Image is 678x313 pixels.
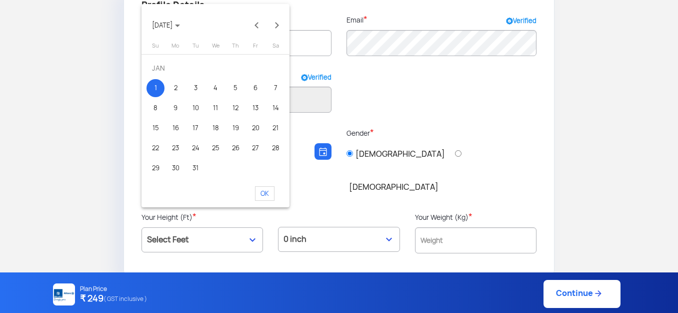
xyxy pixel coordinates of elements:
div: 2 [166,79,184,97]
div: 5 [226,79,244,97]
div: 9 [166,99,184,117]
td: 7 January 1989 [265,78,285,98]
th: Thursday [225,42,245,54]
td: 1 January 1989 [145,78,165,98]
td: 5 January 1989 [225,78,245,98]
div: 4 [206,79,224,97]
th: Sunday [145,42,165,54]
div: 6 [246,79,264,97]
th: Friday [245,42,265,54]
td: 13 January 1989 [245,98,265,118]
div: 25 [206,139,224,157]
div: 14 [266,99,284,117]
td: 30 January 1989 [165,158,185,178]
div: 31 [186,159,204,177]
th: Saturday [265,42,285,54]
td: 9 January 1989 [165,98,185,118]
th: Monday [165,42,185,54]
button: OK [247,185,282,202]
td: 2 January 1989 [165,78,185,98]
div: 23 [166,139,184,157]
button: Next month [267,15,287,35]
td: 25 January 1989 [205,138,225,158]
div: 24 [186,139,204,157]
div: 28 [266,139,284,157]
td: 15 January 1989 [145,118,165,138]
td: 12 January 1989 [225,98,245,118]
th: Wednesday [205,42,225,54]
span: OK [255,186,274,201]
div: 18 [206,119,224,137]
td: 17 January 1989 [185,118,205,138]
td: 21 January 1989 [265,118,285,138]
div: 7 [266,79,284,97]
div: 26 [226,139,244,157]
div: 10 [186,99,204,117]
td: 11 January 1989 [205,98,225,118]
div: 21 [266,119,284,137]
div: 22 [146,139,164,157]
div: 8 [146,99,164,117]
div: 16 [166,119,184,137]
td: 31 January 1989 [185,158,205,178]
td: 19 January 1989 [225,118,245,138]
td: 29 January 1989 [145,158,165,178]
td: 6 January 1989 [245,78,265,98]
td: 18 January 1989 [205,118,225,138]
div: 17 [186,119,204,137]
div: 3 [186,79,204,97]
td: 20 January 1989 [245,118,265,138]
button: Previous month [247,15,267,35]
td: JAN [145,58,285,78]
td: 3 January 1989 [185,78,205,98]
td: 24 January 1989 [185,138,205,158]
div: 15 [146,119,164,137]
td: 22 January 1989 [145,138,165,158]
th: Tuesday [185,42,205,54]
td: 27 January 1989 [245,138,265,158]
td: 14 January 1989 [265,98,285,118]
td: 10 January 1989 [185,98,205,118]
td: 28 January 1989 [265,138,285,158]
div: 1 [146,79,164,97]
td: 8 January 1989 [145,98,165,118]
div: 20 [246,119,264,137]
td: 4 January 1989 [205,78,225,98]
div: 27 [246,139,264,157]
td: 16 January 1989 [165,118,185,138]
div: 13 [246,99,264,117]
div: 19 [226,119,244,137]
button: Choose month and year [144,15,188,35]
td: 23 January 1989 [165,138,185,158]
div: 29 [146,159,164,177]
div: 12 [226,99,244,117]
span: [DATE] [152,21,180,30]
td: 26 January 1989 [225,138,245,158]
div: 30 [166,159,184,177]
div: 11 [206,99,224,117]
